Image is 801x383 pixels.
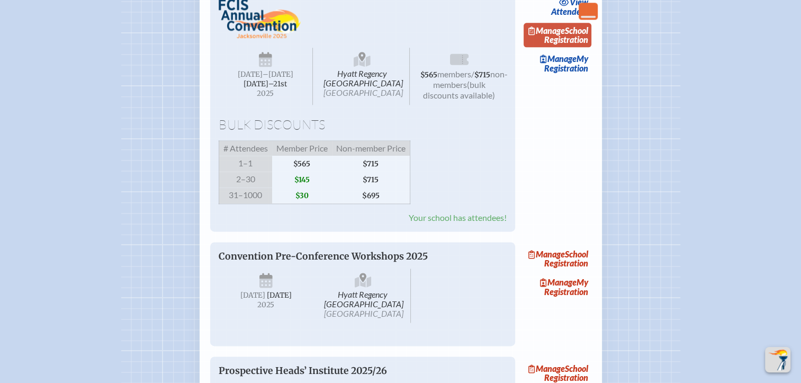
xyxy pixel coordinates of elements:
[524,246,591,271] a: ManageSchool Registration
[409,212,507,222] span: Your school has attendees!
[433,69,508,90] span: non-members
[219,172,272,188] span: 2–30
[316,269,411,323] span: Hyatt Regency [GEOGRAPHIC_DATA]
[244,79,287,88] span: [DATE]–⁠21st
[332,172,410,188] span: $715
[272,172,332,188] span: $145
[524,23,591,47] a: ManageSchool Registration
[267,291,292,300] span: [DATE]
[219,156,272,172] span: 1–1
[540,54,577,64] span: Manage
[528,25,565,35] span: Manage
[528,249,565,259] span: Manage
[423,79,495,100] span: (bulk discounts available)
[240,291,265,300] span: [DATE]
[420,70,437,79] span: $565
[324,308,403,318] span: [GEOGRAPHIC_DATA]
[437,69,471,79] span: members
[765,347,790,372] button: Scroll Top
[272,156,332,172] span: $565
[272,188,332,204] span: $30
[272,141,332,156] span: Member Price
[219,141,272,156] span: # Attendees
[238,70,263,79] span: [DATE]
[315,48,410,105] span: Hyatt Regency [GEOGRAPHIC_DATA]
[219,188,272,204] span: 31–1000
[227,90,304,97] span: 2025
[471,69,474,79] span: /
[524,275,591,299] a: ManageMy Registration
[263,70,293,79] span: –[DATE]
[528,363,565,373] span: Manage
[474,70,490,79] span: $715
[332,156,410,172] span: $715
[323,87,403,97] span: [GEOGRAPHIC_DATA]
[219,251,428,262] span: Convention Pre-Conference Workshops 2025
[219,365,387,377] span: Prospective Heads’ Institute 2025/26
[540,277,577,287] span: Manage
[219,118,507,132] h1: Bulk Discounts
[332,188,410,204] span: $695
[767,349,788,370] img: To the top
[332,141,410,156] span: Non-member Price
[524,51,591,76] a: ManageMy Registration
[227,301,305,309] span: 2025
